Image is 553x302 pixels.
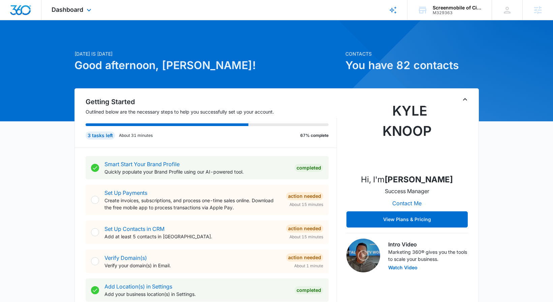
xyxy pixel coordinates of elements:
[295,164,323,172] div: Completed
[289,234,323,240] span: About 15 minutes
[385,175,453,184] strong: [PERSON_NAME]
[433,5,482,10] div: account name
[388,265,418,270] button: Watch Video
[74,57,341,73] h1: Good afternoon, [PERSON_NAME]!
[286,253,323,262] div: Action Needed
[345,57,479,73] h1: You have 82 contacts
[300,132,329,139] p: 67% complete
[104,283,172,290] a: Add Location(s) in Settings
[74,50,341,57] p: [DATE] is [DATE]
[289,202,323,208] span: About 15 minutes
[286,224,323,233] div: Action Needed
[104,161,180,168] a: Smart Start Your Brand Profile
[388,240,468,248] h3: Intro Video
[86,97,337,107] h2: Getting Started
[104,233,281,240] p: Add at least 5 contacts in [GEOGRAPHIC_DATA].
[346,211,468,228] button: View Plans & Pricing
[386,195,428,211] button: Contact Me
[373,101,441,168] img: Kyle Knoop
[104,168,289,175] p: Quickly populate your Brand Profile using our AI-powered tool.
[361,174,453,186] p: Hi, I'm
[104,291,289,298] p: Add your business location(s) in Settings.
[294,263,323,269] span: About 1 minute
[385,187,429,195] p: Success Manager
[104,254,147,261] a: Verify Domain(s)
[286,192,323,200] div: Action Needed
[345,50,479,57] p: Contacts
[388,248,468,263] p: Marketing 360® gives you the tools to scale your business.
[104,262,281,269] p: Verify your domain(s) in Email.
[52,6,83,13] span: Dashboard
[86,108,337,115] p: Outlined below are the necessary steps to help you successfully set up your account.
[104,189,147,196] a: Set Up Payments
[119,132,153,139] p: About 31 minutes
[295,286,323,294] div: Completed
[461,95,469,103] button: Toggle Collapse
[433,10,482,15] div: account id
[86,131,115,140] div: 3 tasks left
[346,239,380,272] img: Intro Video
[104,225,164,232] a: Set Up Contacts in CRM
[104,197,281,211] p: Create invoices, subscriptions, and process one-time sales online. Download the free mobile app t...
